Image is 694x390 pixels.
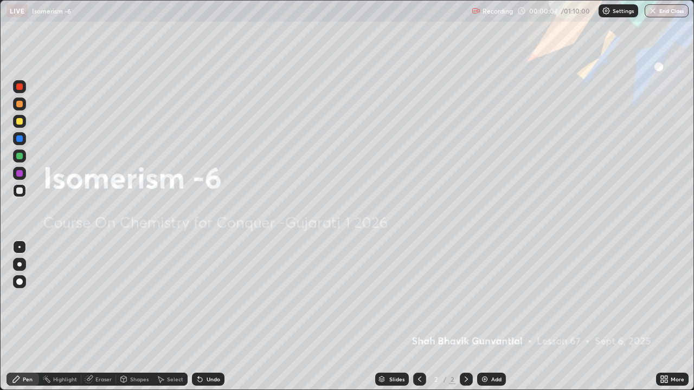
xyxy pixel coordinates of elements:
div: Undo [207,376,220,382]
p: Isomerism -6 [32,6,71,15]
button: End Class [645,4,689,17]
div: Shapes [130,376,149,382]
div: 2 [430,376,441,382]
div: Eraser [95,376,112,382]
p: LIVE [10,6,24,15]
div: Pen [23,376,33,382]
img: end-class-cross [648,6,657,15]
div: Add [491,376,502,382]
img: add-slide-button [480,375,489,383]
p: Recording [483,7,513,15]
div: More [671,376,684,382]
img: class-settings-icons [602,6,611,15]
img: recording.375f2c34.svg [472,6,480,15]
div: 2 [449,374,455,384]
div: Slides [389,376,404,382]
p: Settings [613,8,634,14]
div: / [444,376,447,382]
div: Select [167,376,183,382]
div: Highlight [53,376,77,382]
